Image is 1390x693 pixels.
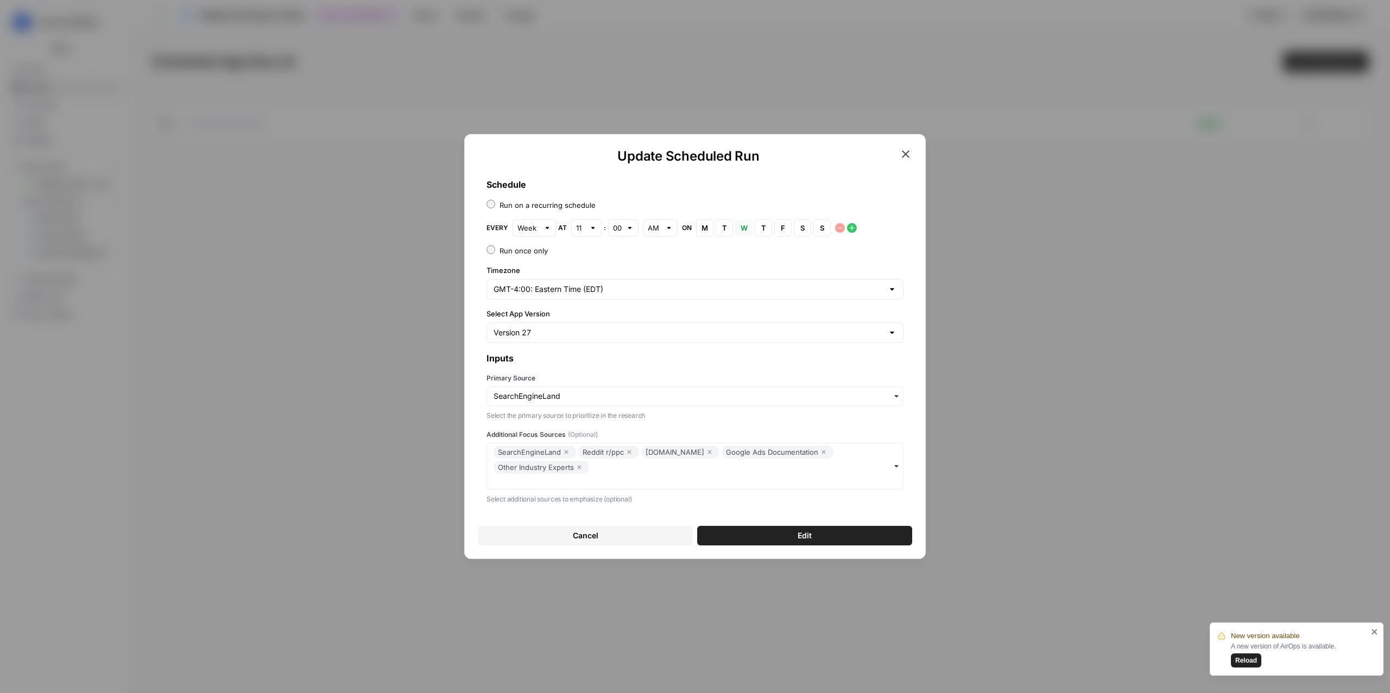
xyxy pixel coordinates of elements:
[682,223,692,233] span: on
[583,446,635,459] div: Reddit r/ppc
[498,461,585,474] div: Other Industry Experts
[576,222,585,233] input: 11
[568,430,598,440] span: (Optional)
[819,222,825,233] span: S
[774,219,792,237] button: F
[741,222,747,233] span: W
[486,200,495,208] input: Run on a recurring schedule
[494,391,896,402] input: SearchEngineLand
[486,179,526,190] b: Schedule
[573,530,598,541] span: Cancel
[794,219,811,237] button: S
[478,148,899,165] h1: Update Scheduled Run
[500,200,596,211] div: Run on a recurring schedule
[494,284,883,295] input: GMT-4:00: Eastern Time (EDT)
[558,223,567,233] span: at
[486,373,903,383] label: Primary Source
[517,222,539,233] input: Week
[726,446,829,459] div: Google Ads Documentation
[648,222,661,233] input: AM
[498,446,572,459] div: SearchEngineLand
[760,222,767,233] span: T
[813,219,831,237] button: S
[478,526,693,545] button: Cancel
[604,223,606,233] span: :
[486,430,903,440] label: Additional Focus Sources
[486,245,495,254] input: Run once only
[494,327,883,338] input: Version 27
[1371,627,1379,636] button: close
[697,526,912,545] button: Edit
[486,223,508,233] span: Every
[1235,656,1257,665] span: Reload
[780,222,786,233] span: F
[613,222,622,233] input: 00
[799,222,806,233] span: S
[486,443,903,489] button: SearchEngineLandReddit r/ppc[DOMAIN_NAME]Google Ads DocumentationOther Industry Experts
[486,353,514,364] b: Inputs
[486,494,903,505] p: Select additional sources to emphasize (optional)
[646,446,715,459] div: [DOMAIN_NAME]
[696,219,713,237] button: M
[486,410,903,421] p: Select the primary source to prioritize in the research
[1231,631,1299,641] span: New version available
[1231,641,1368,667] div: A new version of AirOps is available.
[721,222,728,233] span: T
[735,219,753,237] button: W
[486,308,903,319] label: Select App Version
[702,222,708,233] span: M
[755,219,772,237] button: T
[716,219,733,237] button: T
[500,245,548,256] div: Run once only
[486,265,903,276] label: Timezone
[798,530,812,541] span: Edit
